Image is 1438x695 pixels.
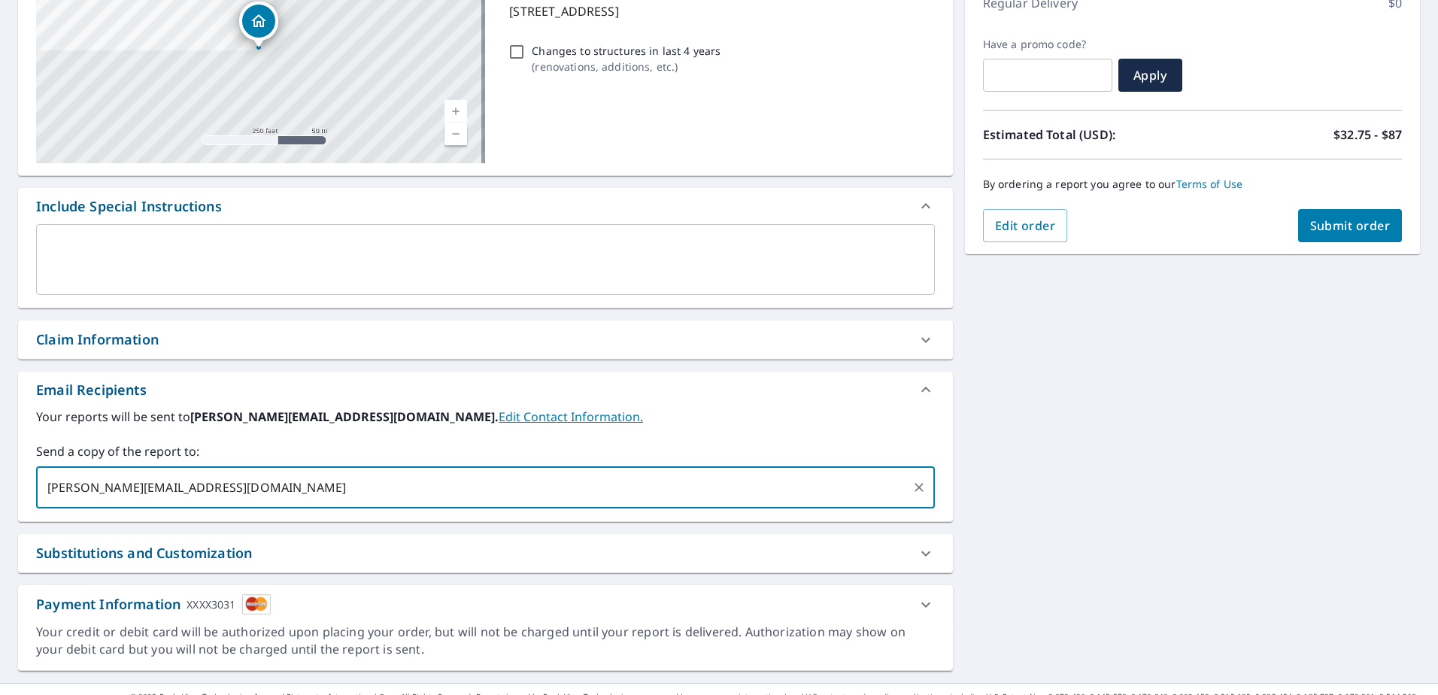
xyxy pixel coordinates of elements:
[444,123,467,145] a: Current Level 17, Zoom Out
[36,196,222,217] div: Include Special Instructions
[499,408,643,425] a: EditContactInfo
[187,594,235,615] div: XXXX3031
[239,2,278,48] div: Dropped pin, building 1, Residential property, 1718 20 ST S LETHBRIDGE AB T1K2G3
[190,408,499,425] b: [PERSON_NAME][EMAIL_ADDRESS][DOMAIN_NAME].
[983,209,1068,242] button: Edit order
[18,188,953,224] div: Include Special Instructions
[18,372,953,408] div: Email Recipients
[532,59,721,74] p: ( renovations, additions, etc. )
[36,594,271,615] div: Payment Information
[509,2,928,20] p: [STREET_ADDRESS]
[983,126,1193,144] p: Estimated Total (USD):
[36,543,252,563] div: Substitutions and Customization
[983,178,1402,191] p: By ordering a report you agree to our
[18,320,953,359] div: Claim Information
[36,380,147,400] div: Email Recipients
[18,534,953,572] div: Substitutions and Customization
[1333,126,1402,144] p: $32.75 - $87
[1130,67,1170,83] span: Apply
[36,329,159,350] div: Claim Information
[36,624,935,658] div: Your credit or debit card will be authorized upon placing your order, but will not be charged unt...
[18,585,953,624] div: Payment InformationXXXX3031cardImage
[1298,209,1403,242] button: Submit order
[1176,177,1243,191] a: Terms of Use
[983,38,1112,51] label: Have a promo code?
[1118,59,1182,92] button: Apply
[1310,217,1391,234] span: Submit order
[36,442,935,460] label: Send a copy of the report to:
[444,100,467,123] a: Current Level 17, Zoom In
[242,594,271,615] img: cardImage
[909,477,930,498] button: Clear
[36,408,935,426] label: Your reports will be sent to
[532,43,721,59] p: Changes to structures in last 4 years
[995,217,1056,234] span: Edit order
